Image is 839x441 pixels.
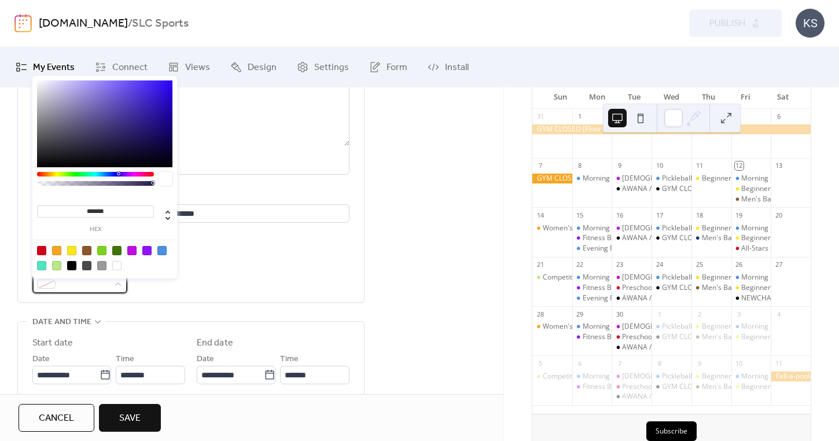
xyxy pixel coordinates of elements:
[37,246,46,255] div: #D0021B
[774,112,783,121] div: 6
[82,261,91,270] div: #4A4A4A
[622,343,752,352] div: AWANA // GYM CLOSED 6:00PM-7:30PM
[727,86,764,109] div: Fri
[735,211,744,219] div: 19
[39,13,128,35] a: [DOMAIN_NAME]
[702,233,783,243] div: Men's Basketball Drop-in
[19,404,94,432] button: Cancel
[774,260,783,269] div: 27
[662,332,808,342] div: GYM CLOSED // STUDENT MINISTRIES NIGHT
[702,273,833,282] div: Beginner/Intermediate Pickleball Drop-in
[652,322,691,332] div: Pickleball (Morning)
[583,223,668,233] div: Morning Pickleball Drop-in
[615,359,624,367] div: 7
[157,246,167,255] div: #4A90E2
[536,260,544,269] div: 21
[67,261,76,270] div: #000000
[691,174,731,183] div: Beginner/Intermediate Pickleball Drop-in
[288,52,358,83] a: Settings
[387,61,407,75] span: Form
[655,310,664,318] div: 1
[543,223,653,233] div: Women's Adult Basketball Drop-in
[662,184,808,194] div: GYM CLOSED // STUDENT MINISTRIES NIGHT
[572,273,612,282] div: Morning Pickleball Drop-in
[536,161,544,170] div: 7
[612,343,652,352] div: AWANA // GYM CLOSED 6:00PM-7:30PM
[662,223,726,233] div: Pickleball (Morning)
[702,332,782,342] div: Men's Basketball League
[32,189,347,203] div: Location
[612,293,652,303] div: AWANA // GYM CLOSED 6:00PM-7:30PM
[774,310,783,318] div: 4
[583,273,668,282] div: Morning Pickleball Drop-in
[615,161,624,170] div: 9
[532,174,572,183] div: GYM CLOSED (Floor Maintenance)
[576,112,584,121] div: 1
[652,174,691,183] div: Pickleball (Morning)
[662,372,726,381] div: Pickleball (Morning)
[583,332,658,342] div: Fitness Bootcamp class
[691,233,731,243] div: Men's Basketball Drop-in
[735,260,744,269] div: 26
[702,322,833,332] div: Beginner/Intermediate Pickleball Drop-in
[622,382,690,392] div: Preschool Open Gym
[612,372,652,381] div: Ladies Pickleball
[731,233,771,243] div: Beginner/Intermediate Pickleball Drop-in
[32,352,50,366] span: Date
[612,184,652,194] div: AWANA // GYM CLOSED 6:00PM-7:30PM
[662,382,808,392] div: GYM CLOSED // STUDENT MINISTRIES NIGHT
[615,310,624,318] div: 30
[67,246,76,255] div: #F8E71C
[583,293,666,303] div: Evening Pickleball Drop-in
[612,392,652,402] div: AWANA // GYM CLOSED 6:00PM-7:30PM
[695,161,704,170] div: 11
[662,273,726,282] div: Pickleball (Morning)
[655,359,664,367] div: 8
[662,233,808,243] div: GYM CLOSED // STUDENT MINISTRIES NIGHT
[652,382,691,392] div: GYM CLOSED // STUDENT MINISTRIES NIGHT
[691,223,731,233] div: Beginner/Intermediate Pickleball Drop-in
[622,283,690,293] div: Preschool Open Gym
[774,161,783,170] div: 13
[360,52,416,83] a: Form
[615,211,624,219] div: 16
[662,174,726,183] div: Pickleball (Morning)
[536,112,544,121] div: 31
[583,283,658,293] div: Fitness Bootcamp class
[652,184,691,194] div: GYM CLOSED // STUDENT MINISTRIES NIGHT
[655,161,664,170] div: 10
[796,9,825,38] div: KS
[731,293,771,303] div: NEWCHAA Volleyball Game
[572,283,612,293] div: Fitness Bootcamp class
[741,223,800,233] div: Morning Pickleball
[572,174,612,183] div: Morning Pickleball Drop-in
[127,246,137,255] div: #BD10E0
[764,86,801,109] div: Sat
[622,184,752,194] div: AWANA // GYM CLOSED 6:00PM-7:30PM
[612,273,652,282] div: Ladies Pickleball
[583,372,668,381] div: Morning Pickleball Drop-in
[702,223,833,233] div: Beginner/Intermediate Pickleball Drop-in
[622,293,752,303] div: AWANA // GYM CLOSED 6:00PM-7:30PM
[572,223,612,233] div: Morning Pickleball Drop-in
[33,61,75,75] span: My Events
[572,244,612,253] div: Evening Pickleball Drop-in
[112,261,122,270] div: #FFFFFF
[572,332,612,342] div: Fitness Bootcamp class
[576,260,584,269] div: 22
[185,61,210,75] span: Views
[572,293,612,303] div: Evening Pickleball Drop-in
[532,372,572,381] div: Competitive Volleyball Drop-in
[576,310,584,318] div: 29
[97,261,106,270] div: #9B9B9B
[572,233,612,243] div: Fitness Bootcamp class
[7,52,83,83] a: My Events
[576,161,584,170] div: 8
[536,359,544,367] div: 5
[741,372,800,381] div: Morning Pickleball
[622,273,730,282] div: [DEMOGRAPHIC_DATA] Pickleball
[731,372,771,381] div: Morning Pickleball
[112,246,122,255] div: #417505
[622,392,752,402] div: AWANA // GYM CLOSED 6:00PM-7:30PM
[52,261,61,270] div: #B8E986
